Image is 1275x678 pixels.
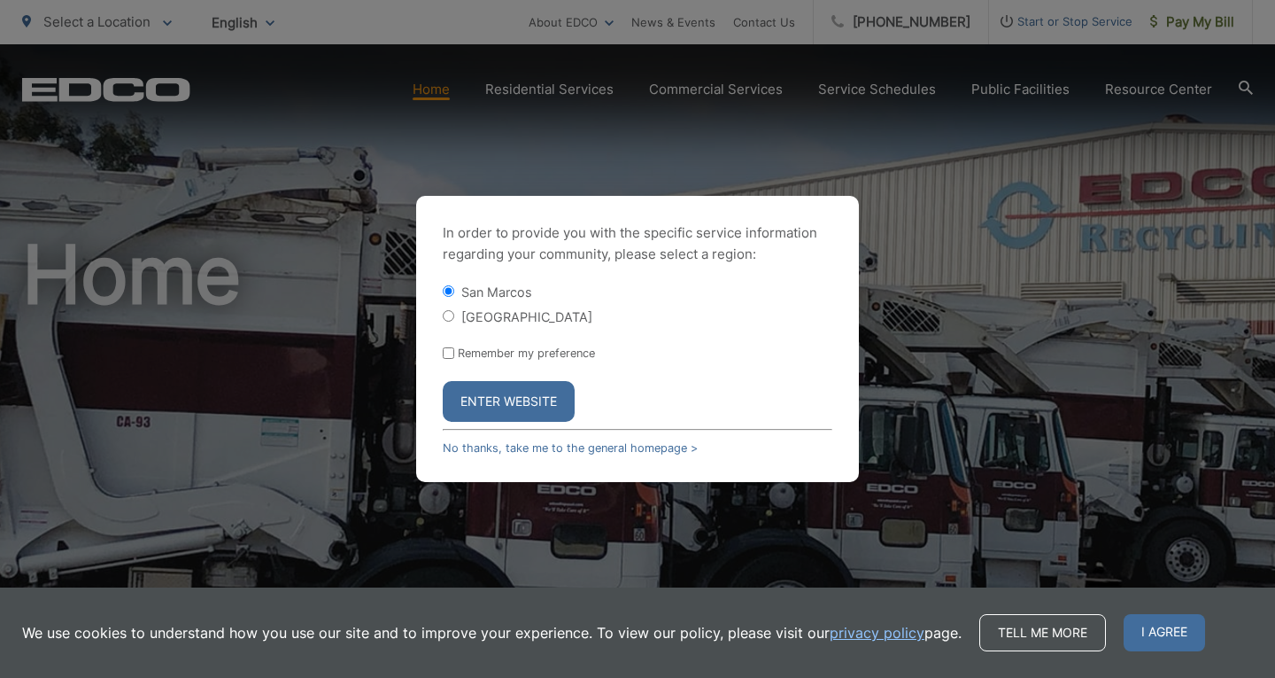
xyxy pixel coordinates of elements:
[830,622,924,643] a: privacy policy
[22,622,962,643] p: We use cookies to understand how you use our site and to improve your experience. To view our pol...
[979,614,1106,651] a: Tell me more
[461,284,532,300] label: San Marcos
[458,347,595,360] label: Remember my preference
[443,381,575,422] button: Enter Website
[443,441,698,455] a: No thanks, take me to the general homepage >
[443,222,832,265] p: In order to provide you with the specific service information regarding your community, please se...
[461,309,592,324] label: [GEOGRAPHIC_DATA]
[1124,614,1205,651] span: I agree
